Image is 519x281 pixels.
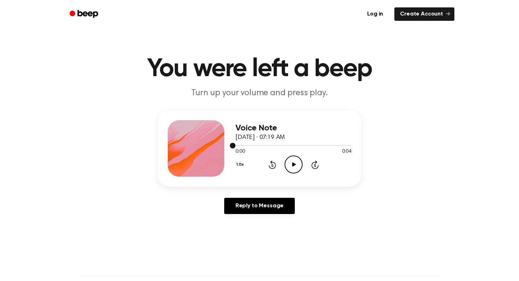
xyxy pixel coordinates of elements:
span: 0:04 [342,148,351,155]
button: 1.0x [235,159,246,171]
a: Reply to Message [224,198,295,214]
h1: You were left a beep [79,56,440,82]
a: Log in [360,6,390,22]
span: 0:00 [235,148,245,155]
span: [DATE] · 07:19 AM [235,134,285,141]
h3: Voice Note [235,123,351,133]
a: Create Account [394,7,454,21]
a: Beep [65,7,105,21]
p: Turn up your volume and press play. [124,87,395,99]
